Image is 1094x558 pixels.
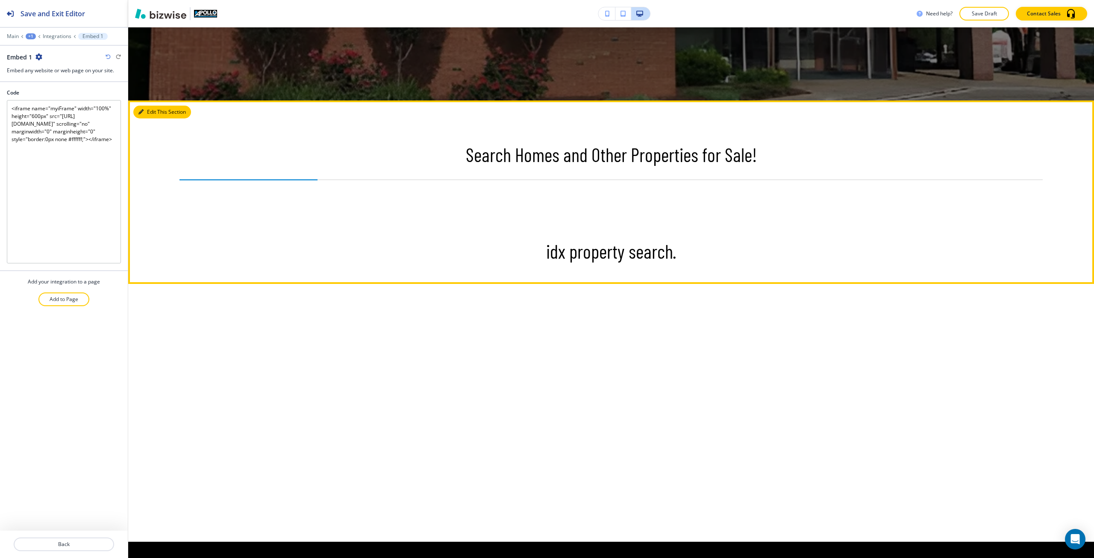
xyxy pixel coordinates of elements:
[7,67,121,74] h3: Embed any website or web page on your site.
[926,10,953,18] h3: Need help?
[78,33,108,40] button: Embed 1
[1065,529,1085,549] div: Open Intercom Messenger
[50,295,78,303] p: Add to Page
[179,143,1043,166] p: Search Homes and Other Properties for Sale!
[21,9,85,19] h2: Save and Exit Editor
[82,33,103,39] p: Embed 1
[959,7,1009,21] button: Save Draft
[7,53,32,62] h2: Embed 1
[7,100,121,263] textarea: <iframe name="myiFrame" width="100%" height="600px" src="[URL][DOMAIN_NAME]" scrolling="no" margi...
[15,540,113,548] p: Back
[7,89,19,97] h2: Code
[26,33,36,39] button: +1
[133,106,191,118] button: Edit This Section
[135,9,186,19] img: Bizwise Logo
[14,537,114,551] button: Back
[43,33,71,39] button: Integrations
[1027,10,1061,18] p: Contact Sales
[194,10,217,18] img: Your Logo
[1016,7,1087,21] button: Contact Sales
[970,10,998,18] p: Save Draft
[7,33,19,39] button: Main
[38,292,89,306] button: Add to Page
[28,278,100,286] h4: Add your integration to a page
[179,240,1043,263] p: idx property search.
